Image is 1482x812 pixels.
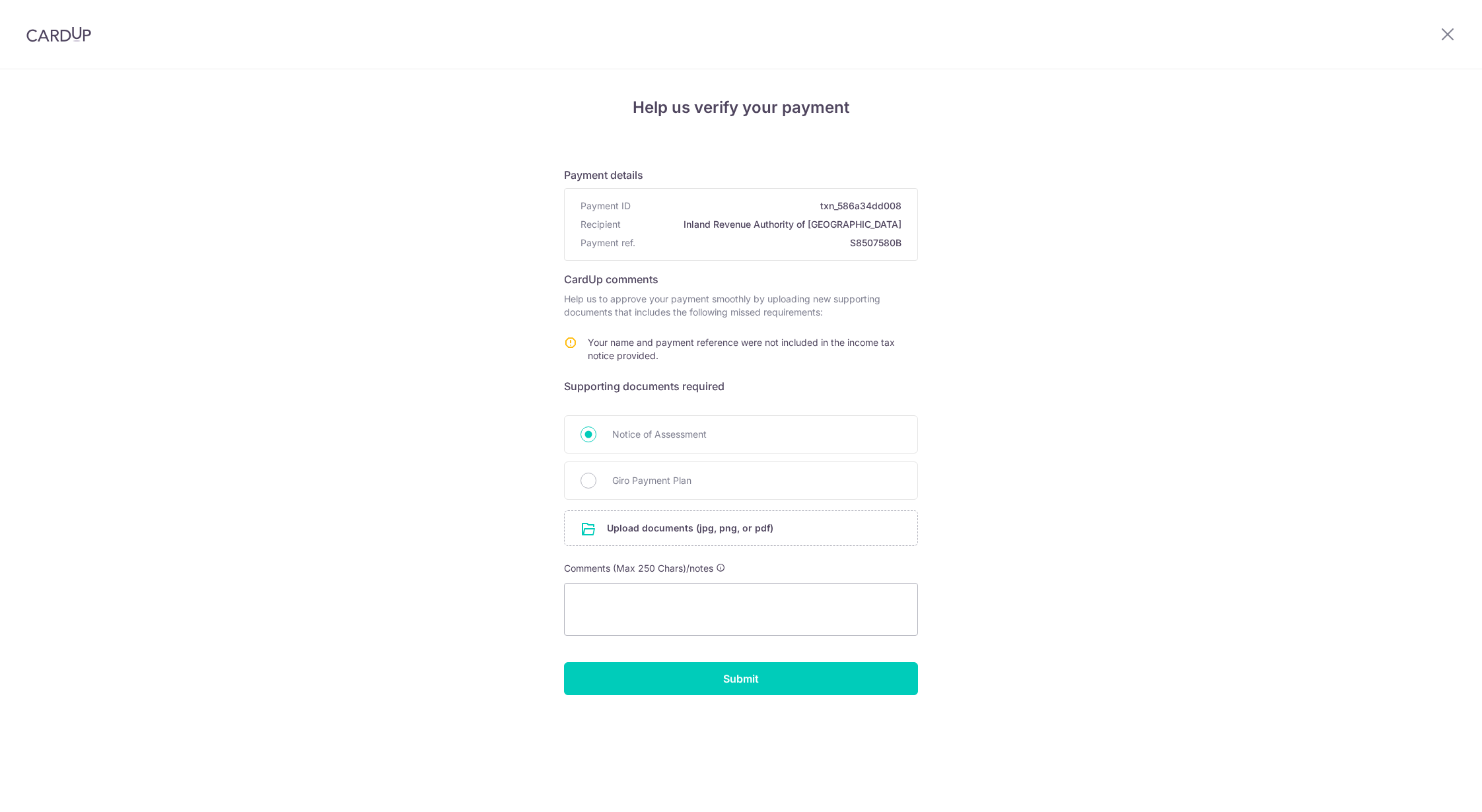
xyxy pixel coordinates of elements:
p: Help us to approve your payment smoothly by uploading new supporting documents that includes the ... [564,292,918,319]
span: Notice of Assessment [612,426,901,442]
span: S8507580B [641,236,901,250]
span: Comments (Max 250 Chars)/notes [564,562,713,574]
span: Inland Revenue Authority of [GEOGRAPHIC_DATA] [626,218,901,231]
span: txn_586a34dd008 [636,199,901,213]
span: Payment ref. [581,236,635,250]
img: CardUp [26,26,91,42]
h6: CardUp comments [564,271,918,287]
h6: Supporting documents required [564,378,918,394]
span: Your name and payment reference were not included in the income tax notice provided. [588,337,895,361]
span: Payment ID [581,199,631,213]
input: Submit [564,662,918,695]
h6: Payment details [564,167,918,183]
span: Recipient [581,218,621,231]
span: Giro Payment Plan [612,473,901,489]
div: Upload documents (jpg, png, or pdf) [564,510,918,546]
h4: Help us verify your payment [564,96,918,119]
